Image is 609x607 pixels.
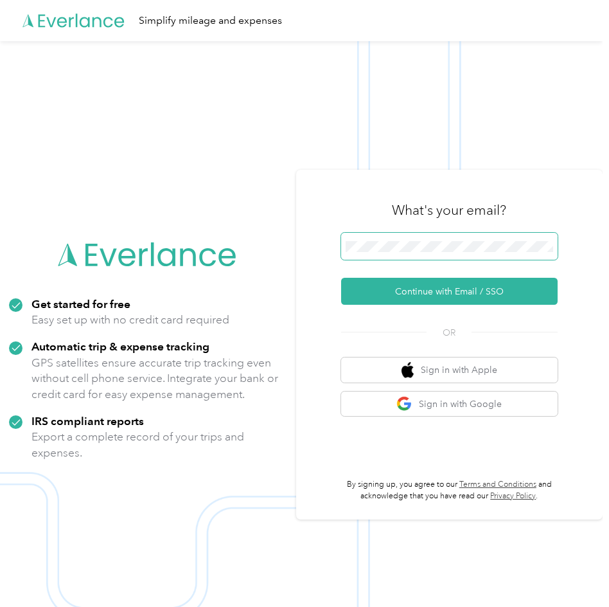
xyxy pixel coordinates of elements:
[402,362,414,378] img: apple logo
[341,278,558,305] button: Continue with Email / SSO
[459,480,536,489] a: Terms and Conditions
[341,392,558,417] button: google logoSign in with Google
[490,491,536,501] a: Privacy Policy
[31,429,287,460] p: Export a complete record of your trips and expenses.
[427,326,472,340] span: OR
[31,414,144,428] strong: IRS compliant reports
[396,396,412,412] img: google logo
[139,13,282,29] div: Simplify mileage and expenses
[31,340,209,353] strong: Automatic trip & expense tracking
[31,297,130,311] strong: Get started for free
[31,312,229,328] p: Easy set up with no credit card required
[31,355,287,403] p: GPS satellites ensure accurate trip tracking even without cell phone service. Integrate your bank...
[341,358,558,383] button: apple logoSign in with Apple
[392,201,506,219] h3: What's your email?
[341,479,558,502] p: By signing up, you agree to our and acknowledge that you have read our .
